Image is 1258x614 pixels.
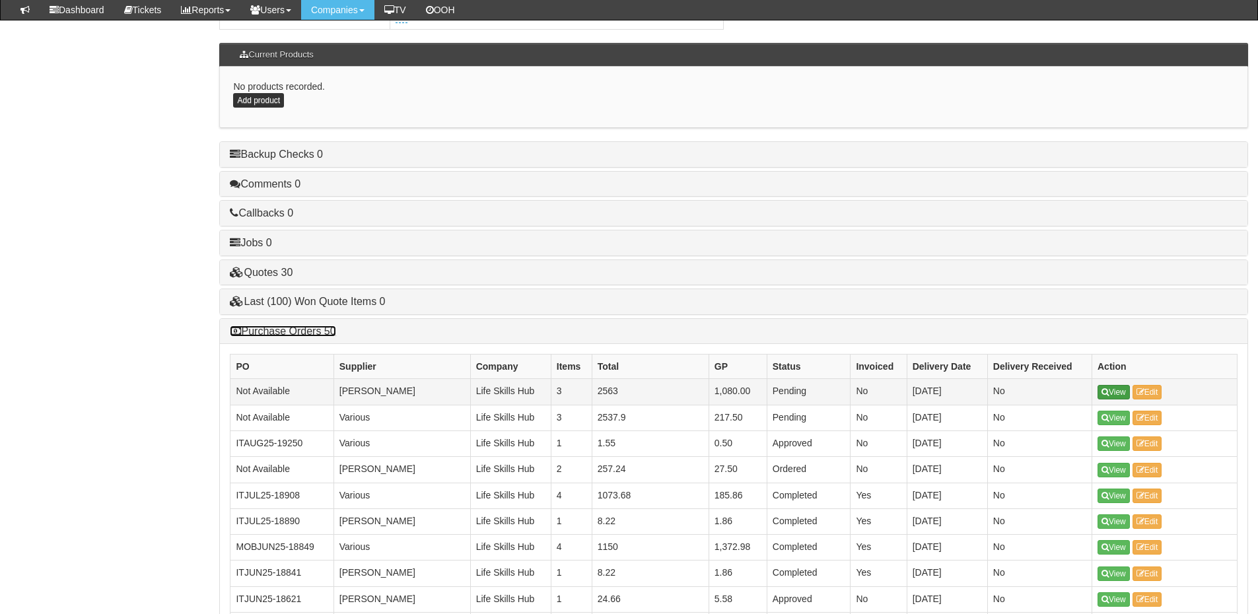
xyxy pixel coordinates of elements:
td: Life Skills Hub [470,508,551,534]
td: Various [333,535,470,561]
a: Callbacks 0 [230,207,293,219]
th: Delivery Received [987,355,1092,379]
td: No [851,379,907,405]
th: Items [551,355,592,379]
td: 5.58 [709,586,767,612]
td: Pending [767,405,851,430]
a: Edit [1133,436,1162,451]
a: Edit [1133,411,1162,425]
th: GP [709,355,767,379]
a: Edit [1133,385,1162,399]
td: 8.22 [592,561,709,586]
td: [DATE] [907,561,987,586]
td: No [987,586,1092,612]
td: Completed [767,535,851,561]
td: 4 [551,535,592,561]
a: Edit [1133,592,1162,607]
td: No [987,561,1092,586]
td: Completed [767,483,851,508]
td: 1,372.98 [709,535,767,561]
td: 1.86 [709,561,767,586]
td: 2537.9 [592,405,709,430]
td: Life Skills Hub [470,430,551,456]
td: [DATE] [907,379,987,405]
td: 257.24 [592,457,709,483]
td: Life Skills Hub [470,379,551,405]
td: Yes [851,561,907,586]
a: Jobs 0 [230,237,271,248]
td: No [987,535,1092,561]
a: View [1098,592,1130,607]
td: Various [333,405,470,430]
td: [DATE] [907,405,987,430]
td: Life Skills Hub [470,535,551,561]
td: ITJUL25-18908 [230,483,333,508]
td: ITJUN25-18621 [230,586,333,612]
td: [DATE] [907,586,987,612]
h3: Current Products [233,44,320,66]
td: Completed [767,508,851,534]
a: View [1098,514,1130,529]
td: No [851,405,907,430]
a: View [1098,436,1130,451]
td: MOBJUN25-18849 [230,535,333,561]
td: No [851,457,907,483]
td: Not Available [230,457,333,483]
td: No [987,405,1092,430]
td: 4 [551,483,592,508]
td: Approved [767,430,851,456]
th: Supplier [333,355,470,379]
td: 1.86 [709,508,767,534]
a: No [396,12,407,23]
td: Not Available [230,405,333,430]
td: Yes [851,508,907,534]
td: [PERSON_NAME] [333,457,470,483]
th: Action [1092,355,1237,379]
td: Approved [767,586,851,612]
th: Delivery Date [907,355,987,379]
td: No [987,483,1092,508]
td: Life Skills Hub [470,405,551,430]
td: [DATE] [907,430,987,456]
td: [PERSON_NAME] [333,508,470,534]
a: View [1098,463,1130,477]
td: 3 [551,379,592,405]
td: Various [333,430,470,456]
td: 27.50 [709,457,767,483]
a: View [1098,540,1130,555]
td: 1,080.00 [709,379,767,405]
td: [DATE] [907,535,987,561]
td: 8.22 [592,508,709,534]
td: ITAUG25-19250 [230,430,333,456]
td: 217.50 [709,405,767,430]
td: 1073.68 [592,483,709,508]
td: 1150 [592,535,709,561]
td: 0.50 [709,430,767,456]
td: [DATE] [907,457,987,483]
td: 3 [551,405,592,430]
a: Edit [1133,540,1162,555]
td: ITJUN25-18841 [230,561,333,586]
a: Add product [233,93,284,108]
td: ITJUL25-18890 [230,508,333,534]
a: View [1098,566,1130,581]
td: No [987,457,1092,483]
td: 1 [551,508,592,534]
td: Yes [851,483,907,508]
a: Quotes 30 [230,267,293,278]
div: No products recorded. [219,67,1248,128]
th: Company [470,355,551,379]
td: No [987,508,1092,534]
a: View [1098,411,1130,425]
td: Life Skills Hub [470,586,551,612]
a: View [1098,489,1130,503]
td: Completed [767,561,851,586]
td: Life Skills Hub [470,561,551,586]
td: 1 [551,561,592,586]
td: No [851,586,907,612]
td: Pending [767,379,851,405]
td: [DATE] [907,508,987,534]
a: Edit [1133,566,1162,581]
td: [PERSON_NAME] [333,561,470,586]
td: Various [333,483,470,508]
